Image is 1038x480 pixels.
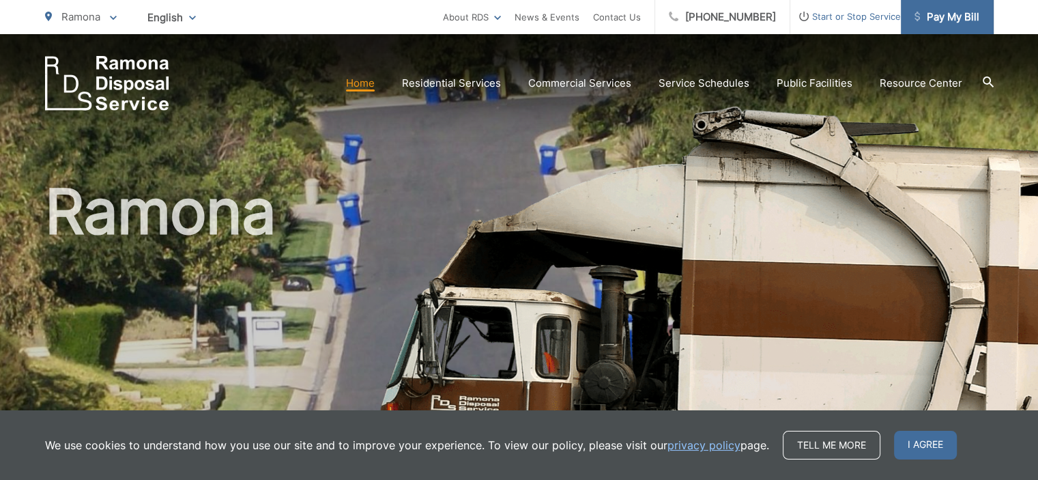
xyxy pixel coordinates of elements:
[659,75,749,91] a: Service Schedules
[402,75,501,91] a: Residential Services
[783,431,880,460] a: Tell me more
[137,5,206,29] span: English
[528,75,631,91] a: Commercial Services
[443,9,501,25] a: About RDS
[515,9,579,25] a: News & Events
[346,75,375,91] a: Home
[777,75,852,91] a: Public Facilities
[593,9,641,25] a: Contact Us
[61,10,100,23] span: Ramona
[914,9,979,25] span: Pay My Bill
[894,431,957,460] span: I agree
[45,437,769,453] p: We use cookies to understand how you use our site and to improve your experience. To view our pol...
[880,75,962,91] a: Resource Center
[667,437,740,453] a: privacy policy
[45,56,169,111] a: EDCD logo. Return to the homepage.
